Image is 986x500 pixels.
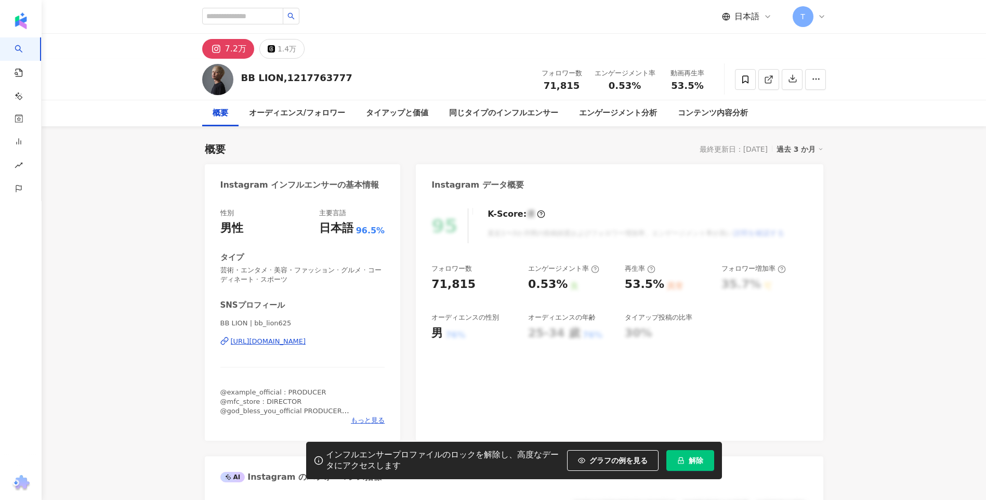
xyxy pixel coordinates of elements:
div: 71,815 [431,277,476,293]
div: 日本語 [319,220,353,236]
span: もっと見る [351,416,385,425]
button: 1.4万 [259,39,305,59]
div: 主要言語 [319,208,346,218]
div: オーディエンスの性別 [431,313,499,322]
div: フォロワー数 [431,264,472,273]
div: 男性 [220,220,243,236]
button: 解除 [666,450,714,471]
div: エンゲージメント分析 [579,107,657,120]
span: グラフの例を見る [589,456,648,465]
img: logo icon [12,12,29,29]
img: KOL Avatar [202,64,233,95]
div: 同じタイプのインフルエンサー [449,107,558,120]
div: 概要 [205,142,226,156]
div: フォロワー増加率 [721,264,786,273]
img: chrome extension [11,475,31,492]
div: 男 [431,325,443,341]
div: Instagram インフルエンサーの基本情報 [220,179,379,191]
span: 解除 [689,456,703,465]
span: rise [15,155,23,178]
div: 最終更新日：[DATE] [700,145,768,153]
span: 芸術・エンタメ · 美容・ファッション · グルメ · コーディネート · スポーツ [220,266,385,284]
button: グラフの例を見る [567,450,659,471]
div: 0.53% [528,277,568,293]
a: [URL][DOMAIN_NAME] [220,337,385,346]
div: 1.4万 [278,42,296,56]
div: Instagram データ概要 [431,179,524,191]
span: 96.5% [356,225,385,236]
button: 7.2万 [202,39,254,59]
div: 7.2万 [225,42,246,56]
span: 53.5% [671,81,703,91]
div: 性別 [220,208,234,218]
div: 再生率 [625,264,655,273]
div: タイプ [220,252,244,263]
div: タイアップ投稿の比率 [625,313,692,322]
span: 日本語 [734,11,759,22]
div: エンゲージメント率 [595,68,655,78]
div: SNSプロフィール [220,300,285,311]
div: 53.5% [625,277,664,293]
span: T [800,11,805,22]
div: 過去 3 か月 [777,142,823,156]
div: K-Score : [488,208,545,220]
div: タイアップと価値 [366,107,428,120]
span: 71,815 [544,80,580,91]
span: search [287,12,295,20]
div: エンゲージメント率 [528,264,599,273]
span: @example_official : PRODUCER @mfc_store : DIRECTOR @god_bless_you_official PRODUCER HALF: 🇯🇵|🇵🇭 [220,388,349,425]
span: BB LION | bb_lion625 [220,319,385,328]
div: BB LION,1217763777 [241,71,352,84]
div: [URL][DOMAIN_NAME] [231,337,306,346]
div: インフルエンサープロファイルのロックを解除し、高度なデータにアクセスします [326,450,562,471]
div: 概要 [213,107,228,120]
div: コンテンツ内容分析 [678,107,748,120]
div: 動画再生率 [668,68,707,78]
div: フォロワー数 [542,68,582,78]
span: 0.53% [609,81,641,91]
span: lock [677,457,685,464]
a: search [15,37,35,150]
div: オーディエンス/フォロワー [249,107,345,120]
div: オーディエンスの年齢 [528,313,596,322]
